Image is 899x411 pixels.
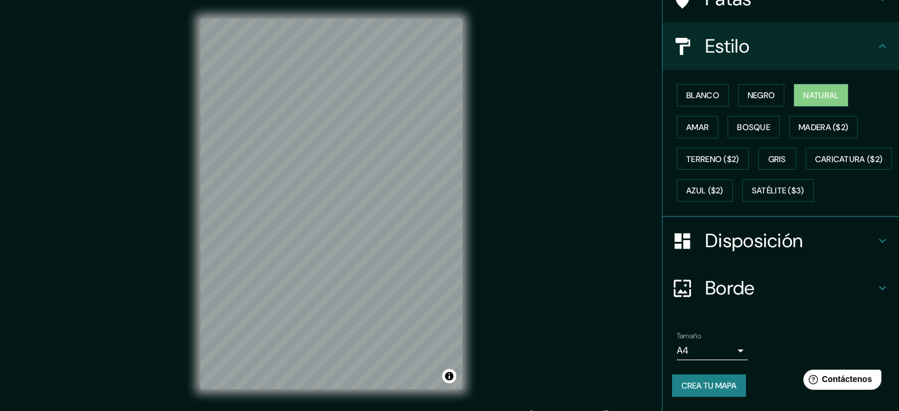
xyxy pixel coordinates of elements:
font: Madera ($2) [799,122,848,132]
canvas: Mapa [200,19,462,389]
font: Caricatura ($2) [815,154,883,164]
button: Madera ($2) [789,116,858,138]
button: Negro [738,84,785,106]
button: Caricatura ($2) [806,148,892,170]
font: Negro [748,90,775,101]
div: Borde [663,264,899,312]
font: Disposición [705,228,803,253]
button: Terreno ($2) [677,148,749,170]
div: A4 [677,341,748,360]
button: Natural [794,84,848,106]
font: Bosque [737,122,770,132]
button: Azul ($2) [677,179,733,202]
button: Bosque [728,116,780,138]
font: Borde [705,276,755,300]
button: Satélite ($3) [742,179,814,202]
font: Gris [768,154,786,164]
button: Blanco [677,84,729,106]
font: Estilo [705,34,749,59]
font: Crea tu mapa [681,380,736,391]
button: Amar [677,116,718,138]
div: Disposición [663,217,899,264]
font: Azul ($2) [686,186,723,196]
font: Natural [803,90,839,101]
font: Amar [686,122,709,132]
font: A4 [677,344,689,357]
iframe: Lanzador de widgets de ayuda [794,365,886,398]
font: Blanco [686,90,719,101]
font: Terreno ($2) [686,154,739,164]
font: Satélite ($3) [752,186,804,196]
font: Tamaño [677,331,701,341]
div: Estilo [663,22,899,70]
button: Crea tu mapa [672,374,746,397]
button: Gris [758,148,796,170]
button: Activar o desactivar atribución [442,369,456,383]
